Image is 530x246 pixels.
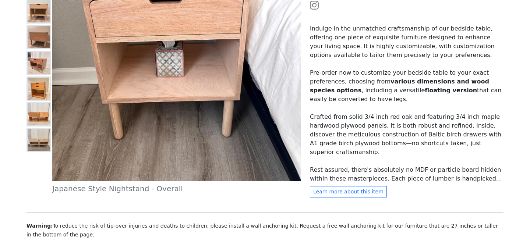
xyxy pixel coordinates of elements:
p: Rest assured, there's absolutely no MDF or particle board hidden within these masterpieces. Each ... [310,165,504,183]
button: Learn more about this item [310,186,387,197]
small: To reduce the risk of tip-over injuries and deaths to children, please install a wall anchoring k... [26,223,498,238]
h5: Japanese Style Nightstand - Overall [52,184,301,193]
img: Japanese Style Nighstands - Square Legs [28,0,50,22]
img: Japanese Style Cherry Nightstand Sets 2-drawer w/ Felt Pads [28,103,50,125]
strong: floating version [425,87,477,94]
img: Cherry Bedside Table w/ 2 Drawers [28,78,50,100]
img: Japanese Style Walnut Nightstand [28,52,50,74]
img: Japanese Style Nightstand w/ 2 Drawers and Blank Faces [28,26,50,48]
p: Crafted from solid 3/4 inch red oak and featuring 3/4 inch maple hardwood plywood panels, it is b... [310,113,504,157]
strong: various dimensions and wood species options [310,78,489,94]
strong: Warning: [26,223,53,229]
a: Watch the build video or pictures on Instagram [310,1,319,8]
p: Pre-order now to customize your bedside table to your exact preferences, choosing from , includin... [310,68,504,104]
img: Japanese-Style Birch Nightstand Sets [28,129,50,151]
p: Indulge in the unmatched craftsmanship of our bedside table, offering one piece of exquisite furn... [310,24,504,60]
